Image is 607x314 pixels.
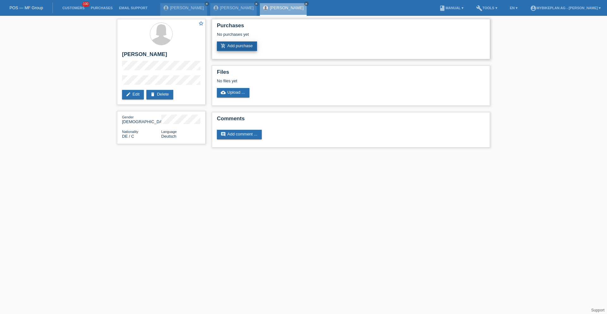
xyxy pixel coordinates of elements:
a: close [254,2,259,6]
i: account_circle [530,5,536,11]
i: edit [126,92,131,97]
a: close [304,2,309,6]
i: build [476,5,482,11]
h2: Files [217,69,485,78]
h2: Comments [217,116,485,125]
span: Nationality [122,130,138,134]
a: [PERSON_NAME] [270,5,303,10]
h2: Purchases [217,22,485,32]
span: Gender [122,115,134,119]
i: delete [150,92,155,97]
div: No files yet [217,78,410,83]
a: buildTools ▾ [473,6,500,10]
a: commentAdd comment ... [217,130,262,139]
a: deleteDelete [146,90,173,99]
a: Email Support [116,6,150,10]
span: Language [161,130,177,134]
a: bookManual ▾ [436,6,467,10]
i: comment [221,132,226,137]
i: star_border [198,21,204,26]
a: POS — MF Group [9,5,43,10]
a: account_circleMybikeplan AG - [PERSON_NAME] ▾ [527,6,604,10]
i: close [205,2,208,5]
a: Support [591,308,604,312]
a: Customers [59,6,88,10]
i: close [305,2,308,5]
a: [PERSON_NAME] [170,5,204,10]
a: [PERSON_NAME] [220,5,254,10]
a: Purchases [88,6,116,10]
a: star_border [198,21,204,27]
a: cloud_uploadUpload ... [217,88,249,97]
a: close [205,2,209,6]
a: add_shopping_cartAdd purchase [217,41,257,51]
span: 100 [82,2,90,7]
i: close [255,2,258,5]
a: EN ▾ [507,6,521,10]
i: cloud_upload [221,90,226,95]
i: add_shopping_cart [221,43,226,48]
div: [DEMOGRAPHIC_DATA] [122,115,161,124]
i: book [439,5,445,11]
span: Germany / C / 01.12.2007 [122,134,134,139]
h2: [PERSON_NAME] [122,51,200,61]
span: Deutsch [161,134,176,139]
div: No purchases yet [217,32,485,41]
a: editEdit [122,90,144,99]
